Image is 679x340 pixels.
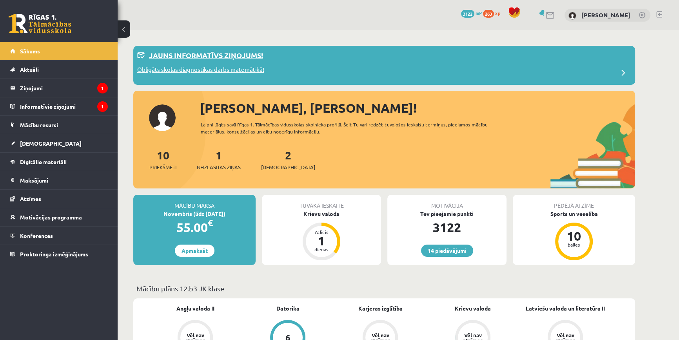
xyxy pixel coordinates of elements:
a: Mācību resursi [10,116,108,134]
span: Proktoringa izmēģinājums [20,250,88,258]
div: Laipni lūgts savā Rīgas 1. Tālmācības vidusskolas skolnieka profilā. Šeit Tu vari redzēt tuvojošo... [201,121,502,135]
span: 3122 [461,10,474,18]
div: [PERSON_NAME], [PERSON_NAME]! [200,99,635,117]
a: 263 xp [483,10,504,16]
a: [PERSON_NAME] [581,11,630,19]
i: 1 [97,83,108,93]
p: Jauns informatīvs ziņojums! [149,50,263,60]
span: Aktuāli [20,66,39,73]
span: mP [476,10,482,16]
a: Aktuāli [10,60,108,79]
a: Angļu valoda II [176,304,214,313]
span: 263 [483,10,494,18]
a: Latviešu valoda un literatūra II [526,304,605,313]
a: 1Neizlasītās ziņas [197,148,241,171]
span: Konferences [20,232,53,239]
a: Karjeras izglītība [358,304,403,313]
a: 10Priekšmeti [149,148,176,171]
div: 3122 [387,218,507,237]
a: Sports un veselība 10 balles [513,210,635,261]
div: Atlicis [310,230,333,234]
img: Roberts Šmelds [568,12,576,20]
div: Krievu valoda [262,210,381,218]
a: Proktoringa izmēģinājums [10,245,108,263]
p: Mācību plāns 12.b3 JK klase [136,283,632,294]
div: Tev pieejamie punkti [387,210,507,218]
p: Obligāts skolas diagnostikas darbs matemātikā! [137,65,264,76]
legend: Maksājumi [20,171,108,189]
div: Pēdējā atzīme [513,195,635,210]
a: [DEMOGRAPHIC_DATA] [10,134,108,152]
span: [DEMOGRAPHIC_DATA] [20,140,82,147]
div: 55.00 [133,218,256,237]
a: 2[DEMOGRAPHIC_DATA] [261,148,315,171]
div: 1 [310,234,333,247]
span: Neizlasītās ziņas [197,163,241,171]
span: Sākums [20,48,40,55]
div: Mācību maksa [133,195,256,210]
a: Konferences [10,227,108,245]
a: Apmaksāt [175,245,214,257]
a: Informatīvie ziņojumi1 [10,97,108,115]
span: Digitālie materiāli [20,158,67,165]
span: Atzīmes [20,195,41,202]
div: Tuvākā ieskaite [262,195,381,210]
legend: Informatīvie ziņojumi [20,97,108,115]
a: Motivācijas programma [10,208,108,226]
span: Mācību resursi [20,121,58,128]
span: Motivācijas programma [20,214,82,221]
div: Novembris (līdz [DATE]) [133,210,256,218]
i: 1 [97,101,108,112]
a: 3122 mP [461,10,482,16]
a: Sākums [10,42,108,60]
a: Krievu valoda [455,304,491,313]
span: € [208,217,213,228]
a: Rīgas 1. Tālmācības vidusskola [9,14,71,33]
a: Krievu valoda Atlicis 1 dienas [262,210,381,261]
a: Datorika [276,304,300,313]
legend: Ziņojumi [20,79,108,97]
a: 14 piedāvājumi [421,245,473,257]
div: balles [562,242,586,247]
div: 10 [562,230,586,242]
span: [DEMOGRAPHIC_DATA] [261,163,315,171]
span: xp [495,10,500,16]
span: Priekšmeti [149,163,176,171]
div: Sports un veselība [513,210,635,218]
a: Atzīmes [10,190,108,208]
a: Maksājumi [10,171,108,189]
a: Ziņojumi1 [10,79,108,97]
div: dienas [310,247,333,252]
a: Digitālie materiāli [10,153,108,171]
a: Jauns informatīvs ziņojums! Obligāts skolas diagnostikas darbs matemātikā! [137,50,631,81]
div: Motivācija [387,195,507,210]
